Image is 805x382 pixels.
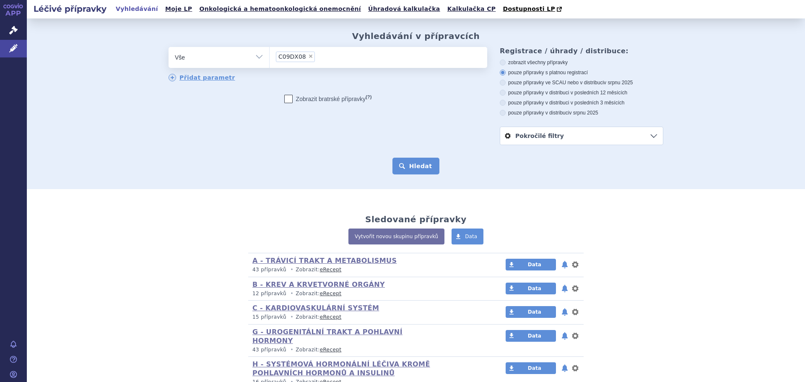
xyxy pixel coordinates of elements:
input: C09DX08 [317,51,322,62]
span: Data [528,262,541,268]
button: Hledat [392,158,440,174]
a: Moje LP [163,3,195,15]
a: Data [506,259,556,270]
a: eRecept [320,314,342,320]
a: Přidat parametr [169,74,235,81]
i: • [288,314,296,321]
i: • [288,266,296,273]
h3: Registrace / úhrady / distribuce: [500,47,663,55]
h2: Vyhledávání v přípravcích [352,31,480,41]
a: C - KARDIOVASKULÁRNÍ SYSTÉM [252,304,379,312]
a: Data [452,229,483,244]
button: nastavení [571,363,579,373]
a: Úhradová kalkulačka [366,3,443,15]
button: notifikace [561,260,569,270]
a: H - SYSTÉMOVÁ HORMONÁLNÍ LÉČIVA KROMĚ POHLAVNÍCH HORMONŮ A INSULINŮ [252,360,430,377]
button: nastavení [571,283,579,294]
label: pouze přípravky s platnou registrací [500,69,663,76]
button: nastavení [571,307,579,317]
span: Dostupnosti LP [503,5,555,12]
button: notifikace [561,307,569,317]
a: G - UROGENITÁLNÍ TRAKT A POHLAVNÍ HORMONY [252,328,402,345]
a: A - TRÁVICÍ TRAKT A METABOLISMUS [252,257,397,265]
a: Data [506,283,556,294]
a: Data [506,306,556,318]
p: Zobrazit: [252,266,432,273]
label: pouze přípravky v distribuci v posledních 3 měsících [500,99,663,106]
a: Dostupnosti LP [500,3,566,15]
a: Data [506,362,556,374]
span: C09DX08 [278,54,306,60]
a: Kalkulačka CP [445,3,499,15]
label: zobrazit všechny přípravky [500,59,663,66]
button: notifikace [561,331,569,341]
label: pouze přípravky v distribuci [500,109,663,116]
label: pouze přípravky ve SCAU nebo v distribuci [500,79,663,86]
span: 12 přípravků [252,291,286,296]
abbr: (?) [366,94,371,100]
p: Zobrazit: [252,346,432,353]
a: Onkologická a hematoonkologická onemocnění [197,3,364,15]
span: Data [528,286,541,291]
i: • [288,290,296,297]
h2: Léčivé přípravky [27,3,113,15]
span: × [308,54,313,59]
a: Data [506,330,556,342]
p: Zobrazit: [252,314,432,321]
span: Data [528,365,541,371]
button: notifikace [561,363,569,373]
a: B - KREV A KRVETVORNÉ ORGÁNY [252,281,385,288]
span: Data [528,333,541,339]
a: Vyhledávání [113,3,161,15]
a: Pokročilé filtry [500,127,663,145]
a: Vytvořit novou skupinu přípravků [348,229,444,244]
a: eRecept [320,291,342,296]
span: 43 přípravků [252,347,286,353]
span: v srpnu 2025 [569,110,598,116]
a: eRecept [320,267,342,273]
button: notifikace [561,283,569,294]
label: Zobrazit bratrské přípravky [284,95,372,103]
label: pouze přípravky v distribuci v posledních 12 měsících [500,89,663,96]
a: eRecept [320,347,342,353]
h2: Sledované přípravky [365,214,467,224]
button: nastavení [571,260,579,270]
span: 43 přípravků [252,267,286,273]
span: Data [528,309,541,315]
span: 15 přípravků [252,314,286,320]
span: Data [465,234,477,239]
span: v srpnu 2025 [604,80,633,86]
p: Zobrazit: [252,290,432,297]
i: • [288,346,296,353]
button: nastavení [571,331,579,341]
